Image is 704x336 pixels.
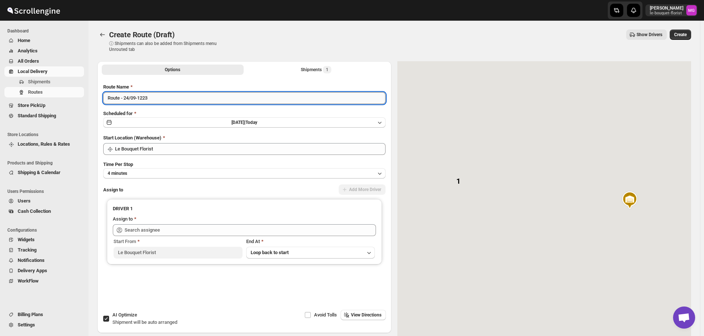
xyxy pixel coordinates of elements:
[245,65,387,75] button: Selected Shipments
[28,79,50,84] span: Shipments
[18,58,39,64] span: All Orders
[650,11,683,15] p: le-bouquet-florist
[4,276,84,286] button: WorkFlow
[451,174,466,188] div: 1
[650,5,683,11] p: [PERSON_NAME]
[351,312,381,318] span: View Directions
[18,278,39,284] span: WorkFlow
[113,205,376,212] h3: DRIVER 1
[326,67,328,73] span: 1
[103,111,133,116] span: Scheduled for
[626,30,667,40] button: Show Drivers
[103,84,129,90] span: Route Name
[7,160,85,166] span: Products and Shipping
[115,143,386,155] input: Search location
[4,309,84,320] button: Billing Plans
[108,170,127,176] span: 4 minutes
[113,215,133,223] div: Assign to
[103,162,133,167] span: Time Per Stop
[341,310,386,320] button: View Directions
[103,187,123,193] span: Assign to
[4,235,84,245] button: Widgets
[4,56,84,66] button: All Orders
[165,67,180,73] span: Options
[18,208,51,214] span: Cash Collection
[103,117,386,128] button: [DATE]|Today
[18,257,45,263] span: Notifications
[4,266,84,276] button: Delivery Apps
[645,4,697,16] button: User menu
[4,46,84,56] button: Analytics
[686,5,697,15] span: Melody Gluth
[4,167,84,178] button: Shipping & Calendar
[18,48,38,53] span: Analytics
[112,312,137,318] span: AI Optimize
[4,320,84,330] button: Settings
[4,196,84,206] button: Users
[112,319,177,325] span: Shipment will be auto arranged
[18,312,43,317] span: Billing Plans
[103,168,386,179] button: 4 minutes
[97,77,391,309] div: All Route Options
[18,38,30,43] span: Home
[7,132,85,138] span: Store Locations
[688,8,695,13] text: MG
[18,113,56,118] span: Standard Shipping
[251,250,289,255] span: Loop back to start
[231,120,245,125] span: [DATE] |
[4,35,84,46] button: Home
[102,65,244,75] button: All Route Options
[125,224,376,236] input: Search assignee
[4,139,84,149] button: Locations, Rules & Rates
[246,247,375,259] button: Loop back to start
[4,77,84,87] button: Shipments
[673,306,695,329] div: Open chat
[109,41,225,52] p: ⓘ Shipments can also be added from Shipments menu Unrouted tab
[245,120,257,125] span: Today
[114,239,136,244] span: Start From
[4,245,84,255] button: Tracking
[109,30,175,39] span: Create Route (Draft)
[670,30,691,40] button: Create
[18,322,35,328] span: Settings
[103,92,386,104] input: Eg: Bengaluru Route
[637,32,662,38] span: Show Drivers
[301,66,331,73] div: Shipments
[18,103,45,108] span: Store PickUp
[18,198,31,204] span: Users
[4,206,84,217] button: Cash Collection
[18,247,36,253] span: Tracking
[7,188,85,194] span: Users Permissions
[18,268,47,273] span: Delivery Apps
[4,87,84,97] button: Routes
[4,255,84,266] button: Notifications
[6,1,61,20] img: ScrollEngine
[28,89,43,95] span: Routes
[7,227,85,233] span: Configurations
[18,141,70,147] span: Locations, Rules & Rates
[314,312,337,318] span: Avoid Tolls
[7,28,85,34] span: Dashboard
[97,30,108,40] button: Routes
[18,170,60,175] span: Shipping & Calendar
[246,238,375,245] div: End At
[18,69,48,74] span: Local Delivery
[674,32,687,38] span: Create
[103,135,161,141] span: Start Location (Warehouse)
[18,237,35,242] span: Widgets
